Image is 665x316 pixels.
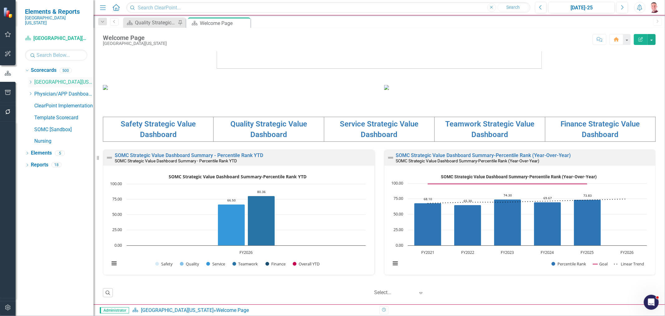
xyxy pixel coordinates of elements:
[644,295,659,310] iframe: Intercom live chat
[494,199,521,245] path: FY2023, 74.3. Percentile Rank.
[200,19,249,27] div: Welcome Page
[106,172,371,273] div: SOMC Strategic Value Dashboard Summary-Percentile Rank YTD. Highcharts interactive chart.
[620,261,644,267] text: Linear Trend
[112,211,122,217] text: 50.00
[114,242,122,248] text: 0.00
[393,195,403,201] text: 75.00
[583,193,592,198] text: 73.83
[106,154,113,161] img: Not Defined
[103,85,108,90] img: download%20somc%20mission%20vision.png
[230,120,307,139] a: Quality Strategic Value Dashboard
[506,5,520,10] span: Search
[186,261,199,267] text: Quality
[257,190,266,194] text: 80.36
[384,85,389,90] img: download%20somc%20strategic%20values%20v2.png
[498,3,529,12] button: Search
[388,172,650,273] svg: Interactive chart
[293,261,320,267] button: Show Overall YTD
[155,261,173,267] button: Show Safety
[240,249,253,255] text: FY2026
[599,261,608,267] text: Goal
[414,203,441,245] path: FY2021, 68.1. Percentile Rank.
[112,227,122,232] text: 25.00
[648,2,660,13] img: David Richard
[103,150,375,275] div: Double-Click to Edit
[620,249,634,255] text: FY2026
[100,307,129,314] span: Administrator
[534,202,561,245] path: FY2024, 69.67. Percentile Rank.
[216,307,249,313] div: Welcome Page
[31,67,56,74] a: Scorecards
[593,261,608,267] button: Show Goal
[132,307,375,314] div: »
[103,34,167,41] div: Welcome Page
[445,120,534,139] a: Teamwork Strategic Value Dashboard
[206,261,226,267] button: Show Service
[3,7,14,18] img: ClearPoint Strategy
[34,126,94,133] a: SOMC [Sandbox]
[112,196,122,202] text: 75.00
[548,2,615,13] button: [DATE]-25
[55,151,65,156] div: 5
[265,261,286,267] button: Show Finance
[441,174,597,179] text: SOMC Strategic Value Dashboard Summary-Percentile Rank (Year-Over-Year)
[454,205,481,245] path: FY2022, 65.3. Percentile Rank.
[384,150,656,275] div: Double-Click to Edit
[248,196,275,245] path: FY2026, 80.36. Teamwork.
[25,50,87,61] input: Search Below...
[169,174,306,180] text: SOMC Strategic Value Dashboard Summary-Percentile Rank YTD
[574,200,601,245] path: FY2025, 73.83. Percentile Rank.
[31,161,48,169] a: Reports
[141,307,214,313] a: [GEOGRAPHIC_DATA][US_STATE]
[233,261,258,267] button: Show Teamwork
[34,79,94,86] a: [GEOGRAPHIC_DATA][US_STATE]
[396,242,403,248] text: 0.00
[239,261,258,267] text: Teamwork
[393,211,403,217] text: 50.00
[212,261,225,267] text: Service
[396,152,571,158] a: SOMC Strategic Value Dashboard Summary-Percentile Rank (Year-Over-Year)
[504,193,512,197] text: 74.30
[581,249,594,255] text: FY2025
[34,138,94,145] a: Nursing
[34,102,94,110] a: ClearPoint Implementation
[34,91,94,98] a: Physician/APP Dashboards
[135,19,176,27] div: Quality Strategic Value Dashboard
[25,35,87,42] a: [GEOGRAPHIC_DATA][US_STATE]
[614,261,644,267] button: Show Linear Trend
[414,183,627,246] g: Percentile Rank, series 1 of 3. Bar series with 6 bars.
[396,158,540,163] small: SOMC Strategic Value Dashboard Summary-Percentile Rank (Year-Over-Year)
[557,261,586,267] text: Percentile Rank
[387,154,394,161] img: Not Defined
[340,120,418,139] a: Service Strategic Value Dashboard
[426,183,588,185] g: Goal, series 2 of 3. Line with 6 data points.
[218,204,245,245] path: FY2026, 66.5. Service.
[60,68,72,73] div: 500
[393,227,403,232] text: 25.00
[180,261,200,267] button: Show Quality
[110,181,122,186] text: 100.00
[103,41,167,46] div: [GEOGRAPHIC_DATA][US_STATE]
[541,249,554,255] text: FY2024
[391,180,403,186] text: 100.00
[561,120,640,139] a: Finance Strategic Value Dashboard
[552,261,586,267] button: Show Percentile Rank
[388,172,653,273] div: SOMC Strategic Value Dashboard Summary-Percentile Rank (Year-Over-Year). Highcharts interactive c...
[227,198,236,202] text: 66.50
[551,4,613,12] div: [DATE]-25
[461,249,474,255] text: FY2022
[299,261,320,267] text: Overall YTD
[106,172,369,273] svg: Interactive chart
[271,261,286,267] text: Finance
[126,2,530,13] input: Search ClearPoint...
[25,8,87,15] span: Elements & Reports
[34,114,94,121] a: Template Scorecard
[51,162,61,168] div: 18
[121,120,196,139] a: Safety Strategic Value Dashboard
[161,261,173,267] text: Safety
[25,15,87,26] small: [GEOGRAPHIC_DATA][US_STATE]
[115,158,237,163] small: SOMC Strategic Value Dashboard Summary - Percentile Rank YTD
[31,150,52,157] a: Elements
[125,19,176,27] a: Quality Strategic Value Dashboard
